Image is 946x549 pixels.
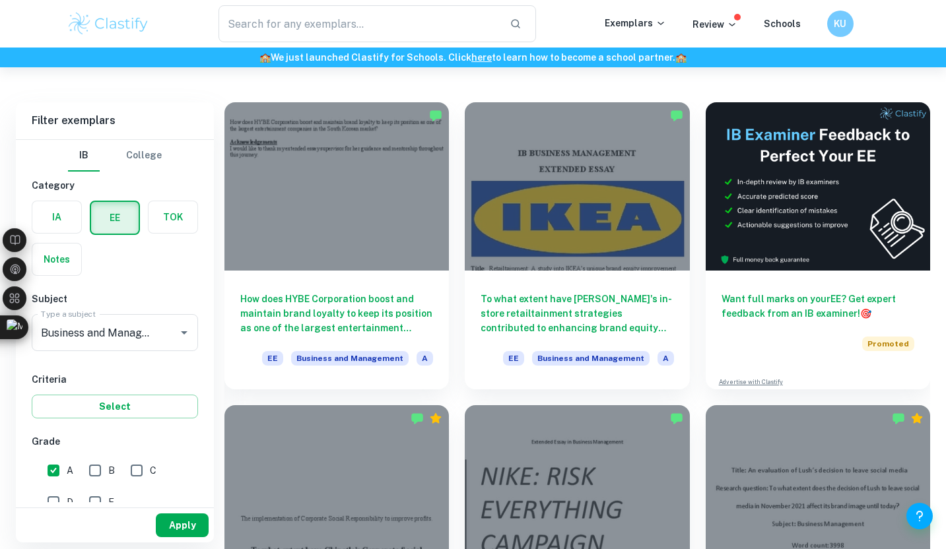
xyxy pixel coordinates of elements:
span: A [67,463,73,478]
span: Business and Management [291,351,409,366]
h6: We just launched Clastify for Schools. Click to learn how to become a school partner. [3,50,943,65]
button: Apply [156,513,209,537]
span: D [67,495,73,509]
img: Marked [411,412,424,425]
button: KU [827,11,854,37]
a: To what extent have [PERSON_NAME]'s in-store retailtainment strategies contributed to enhancing b... [465,102,689,389]
span: 🏫 [675,52,687,63]
h6: Grade [32,434,198,449]
h6: To what extent have [PERSON_NAME]'s in-store retailtainment strategies contributed to enhancing b... [481,292,673,335]
button: IB [68,140,100,172]
button: Select [32,395,198,418]
a: Schools [764,18,801,29]
span: C [150,463,156,478]
a: here [471,52,492,63]
a: Advertise with Clastify [719,377,783,387]
span: EE [262,351,283,366]
h6: Want full marks on your EE ? Get expert feedback from an IB examiner! [722,292,914,321]
h6: How does HYBE Corporation boost and maintain brand loyalty to keep its position as one of the lar... [240,292,433,335]
div: Filter type choice [68,140,162,172]
button: IA [32,201,81,233]
button: Open [175,323,193,342]
button: EE [91,202,139,234]
input: Search for any exemplars... [219,5,500,42]
button: College [126,140,162,172]
p: Exemplars [605,16,666,30]
h6: Criteria [32,372,198,387]
a: How does HYBE Corporation boost and maintain brand loyalty to keep its position as one of the lar... [224,102,449,389]
div: Premium [910,412,924,425]
div: Premium [429,412,442,425]
label: Type a subject [41,308,96,319]
span: 🎯 [860,308,871,319]
img: Clastify logo [67,11,151,37]
button: Help and Feedback [906,503,933,529]
img: Marked [429,109,442,122]
h6: Subject [32,292,198,306]
span: Promoted [862,337,914,351]
img: Marked [670,109,683,122]
span: E [108,495,114,509]
span: Business and Management [532,351,650,366]
button: Notes [32,243,81,275]
span: EE [503,351,524,366]
img: Marked [892,412,905,425]
span: A [417,351,433,366]
img: Marked [670,412,683,425]
span: A [658,351,674,366]
img: Thumbnail [706,102,930,271]
a: Want full marks on yourEE? Get expert feedback from an IB examiner!PromotedAdvertise with Clastify [706,102,930,389]
h6: Category [32,178,198,193]
h6: KU [832,16,848,31]
p: Review [693,17,737,32]
span: B [108,463,115,478]
h6: Filter exemplars [16,102,214,139]
button: TOK [149,201,197,233]
span: 🏫 [259,52,271,63]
